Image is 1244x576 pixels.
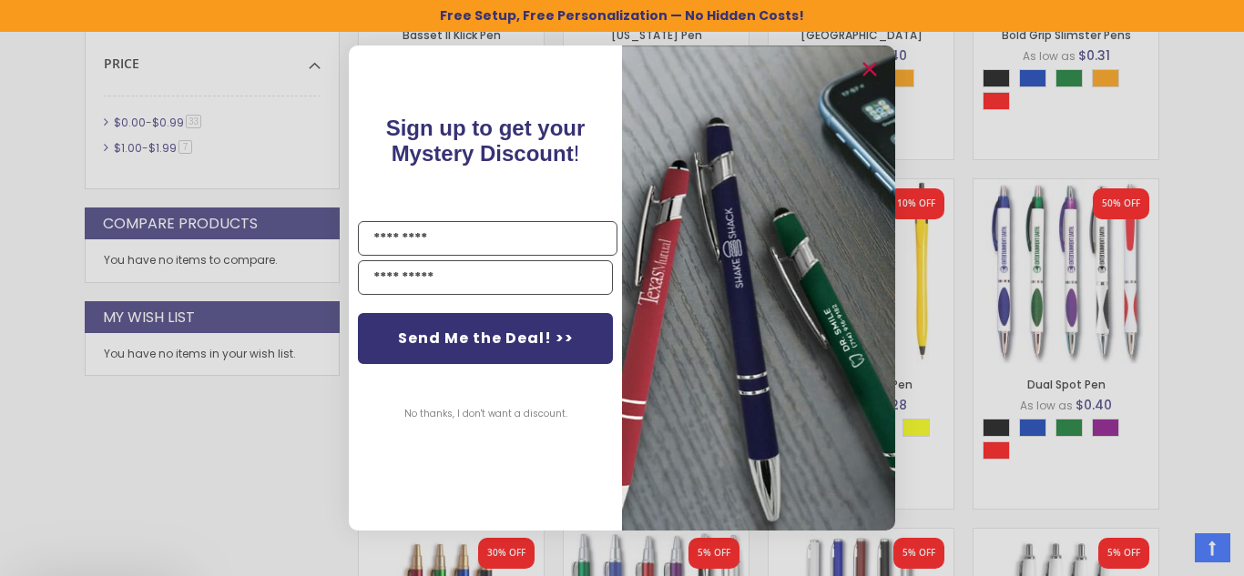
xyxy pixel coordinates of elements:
[855,55,884,84] button: Close dialog
[622,45,895,531] img: pop-up-image
[395,391,576,437] button: No thanks, I don't want a discount.
[358,313,613,364] button: Send Me the Deal! >>
[386,116,586,166] span: !
[386,116,586,166] span: Sign up to get your Mystery Discount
